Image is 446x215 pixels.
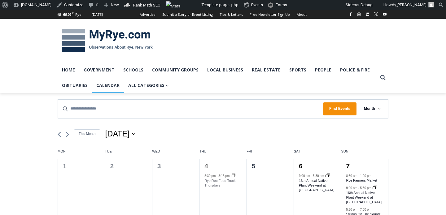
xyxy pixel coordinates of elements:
a: Home [58,62,79,78]
a: Community Groups [148,62,203,78]
time: 9:00 am [299,174,310,178]
a: Schools [119,62,148,78]
div: Wednesday [152,149,199,159]
span: [DATE] [105,128,129,140]
button: Click to toggle datepicker [105,128,135,140]
a: Real Estate [247,62,285,78]
time: 5:30 pm [204,174,216,178]
span: Mon [58,149,105,154]
a: People [311,62,336,78]
span: [PERSON_NAME] [397,2,426,7]
img: MyRye.com [58,24,157,57]
a: All Categories [124,78,173,93]
a: Police & Fire [336,62,374,78]
time: 7:00 pm [360,208,371,211]
time: 8:15 pm [218,174,230,178]
span: Sun [341,149,388,154]
a: Calendar [92,78,124,93]
div: [DATE] [92,12,103,17]
time: 5 [252,162,256,170]
span: Tue [105,149,152,154]
time: 5:30 pm [346,208,357,211]
span: Wed [152,149,199,154]
span: Thu [199,149,247,154]
time: 5:30 pm [360,186,371,190]
a: YouTube [381,11,388,18]
span: - [216,174,217,178]
a: Facebook [347,11,354,18]
a: Click to select the current month [74,129,100,138]
time: 1 [63,162,67,170]
span: - [358,208,359,211]
a: Local Business [203,62,247,78]
div: Tuesday [105,149,152,159]
span: - [311,174,312,178]
div: Thursday [199,149,247,159]
a: Tips & Letters [216,10,246,19]
a: About [293,10,310,19]
a: Government [79,62,119,78]
img: Views over 48 hours. Click for more Jetpack Stats. [166,1,201,9]
div: Monday [58,149,105,159]
time: 3 [157,162,161,170]
a: Sports [285,62,311,78]
span: Sat [294,149,341,154]
a: Rye Farmers Market [346,178,377,183]
a: Rye Rec Food Truck Thursdays [204,179,235,187]
button: Find Events [323,102,356,115]
nav: Secondary Navigation [136,10,310,19]
div: Sunday [341,149,388,159]
span: 66.02 [63,12,71,17]
a: Linkedin [364,11,371,18]
a: Previous month [58,131,61,137]
input: Enter Keyword. Search for events by Keyword. [58,100,323,118]
a: 16th Annual Native Plant Weekend at [GEOGRAPHIC_DATA] [299,179,334,192]
span: Month [364,106,375,112]
span: page.php [219,2,238,7]
a: Instagram [355,11,363,18]
a: 6 [299,162,303,170]
time: 5:30 pm [313,174,324,178]
a: X [372,11,380,18]
a: Next month [66,131,69,137]
a: 4 [204,162,208,170]
div: Friday [247,149,294,159]
a: 16th Annual Native Plant Weekend at [GEOGRAPHIC_DATA] [346,191,382,204]
a: Advertise [136,10,159,19]
time: 9:00 am [346,186,357,190]
nav: Primary Navigation [58,62,377,93]
button: Month [356,100,388,118]
time: 8:30 am [346,174,357,178]
span: F [72,11,74,15]
a: Submit a Story or Event Listing [159,10,216,19]
div: Rye [75,12,81,17]
button: View Search Form [377,72,388,83]
div: Saturday [294,149,341,159]
span: All Categories [128,82,169,89]
span: Rank Math SEO [133,3,160,7]
time: 1:00 pm [360,174,371,178]
time: 2 [110,162,114,170]
a: Obituaries [58,78,92,93]
span: Fri [247,149,294,154]
span: - [358,174,359,178]
a: 7 [346,162,350,170]
span: - [358,186,359,190]
a: Free Newsletter Sign Up [246,10,293,19]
